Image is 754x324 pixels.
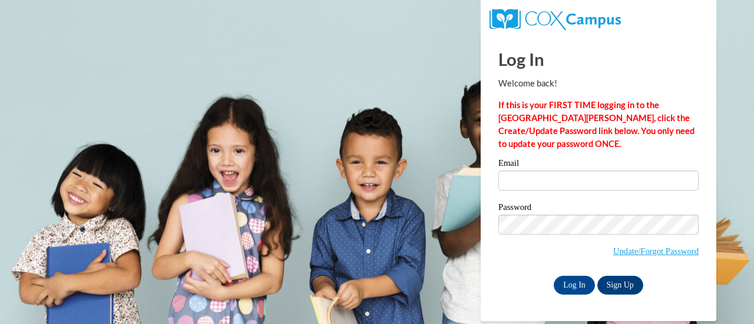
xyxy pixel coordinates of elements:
img: COX Campus [490,9,621,30]
label: Password [498,203,699,215]
p: Welcome back! [498,77,699,90]
label: Email [498,159,699,171]
a: Update/Forgot Password [613,246,699,256]
input: Log In [554,276,595,295]
a: COX Campus [490,14,621,24]
h1: Log In [498,47,699,71]
strong: If this is your FIRST TIME logging in to the [GEOGRAPHIC_DATA][PERSON_NAME], click the Create/Upd... [498,100,695,149]
a: Sign Up [597,276,643,295]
